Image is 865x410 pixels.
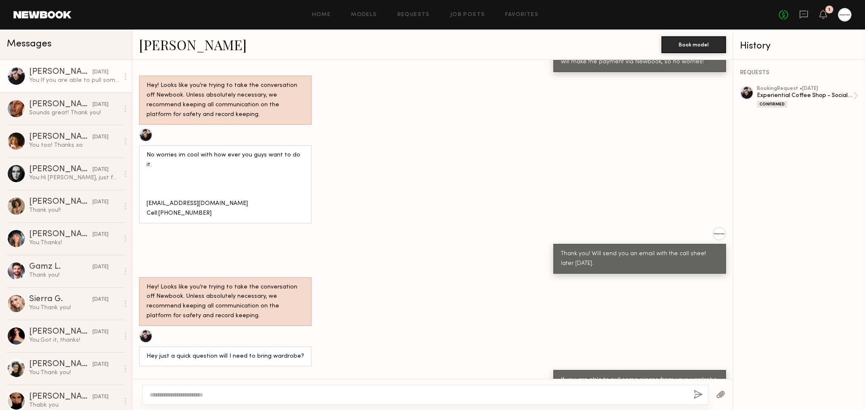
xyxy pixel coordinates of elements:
div: Sierra G. [29,295,92,304]
div: You too! Thanks xo [29,141,119,149]
div: You: Thank you! [29,369,119,377]
div: [DATE] [92,166,109,174]
div: Gamz L. [29,263,92,271]
div: You: Thanks! [29,239,119,247]
div: [DATE] [92,263,109,271]
div: You: Hi [PERSON_NAME], just following up. Does this work for you? [29,174,119,182]
div: Experiential Coffee Shop - Social Campaign [757,92,853,100]
div: Hey just a quick question will I need to bring wardrobe? [147,352,304,361]
div: [DATE] [92,393,109,401]
div: [PERSON_NAME] [29,393,92,401]
div: [PERSON_NAME] [29,133,92,141]
a: Favorites [505,12,539,18]
div: [DATE] [92,328,109,336]
div: Sounds great! Thank you! [29,109,119,117]
a: Book model [661,40,726,48]
div: Confirmed [757,101,787,108]
div: Hey! Looks like you’re trying to take the conversation off Newbook. Unless absolutely necessary, ... [147,283,304,321]
a: [PERSON_NAME] [139,35,247,54]
div: Hey! Looks like you’re trying to take the conversation off Newbook. Unless absolutely necessary, ... [147,81,304,120]
div: 1 [828,8,830,12]
a: Home [312,12,331,18]
a: Models [351,12,377,18]
div: [PERSON_NAME] [29,68,92,76]
div: [PERSON_NAME] [29,230,92,239]
div: [PERSON_NAME] [29,165,92,174]
div: You: Got it, thanks! [29,336,119,344]
div: [DATE] [92,198,109,206]
div: Thank you!! [29,206,119,214]
div: [DATE] [92,231,109,239]
div: REQUESTS [740,70,858,76]
div: booking Request • [DATE] [757,86,853,92]
div: [DATE] [92,68,109,76]
div: [DATE] [92,101,109,109]
div: Thank you! [29,271,119,279]
a: bookingRequest •[DATE]Experiential Coffee Shop - Social CampaignConfirmed [757,86,858,108]
button: Book model [661,36,726,53]
div: You: Thank you! [29,304,119,312]
a: Requests [397,12,430,18]
span: Messages [7,39,52,49]
div: You: If you are able to pull some pieces from your wardrobe, that'd be awesome. The client decide... [29,76,119,84]
div: History [740,41,858,51]
div: No worries im cool with how ever you guys want to do it. [EMAIL_ADDRESS][DOMAIN_NAME] Cell:[PHONE... [147,151,304,218]
div: [PERSON_NAME] [29,198,92,206]
div: Thabk you [29,401,119,409]
div: [PERSON_NAME] [29,328,92,336]
a: Job Posts [450,12,485,18]
div: [PERSON_NAME] [29,360,92,369]
div: Thank you! Will send you an email with the call sheet later [DATE]. [561,249,718,269]
div: [DATE] [92,361,109,369]
div: [DATE] [92,133,109,141]
div: [PERSON_NAME] [29,100,92,109]
div: [DATE] [92,296,109,304]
